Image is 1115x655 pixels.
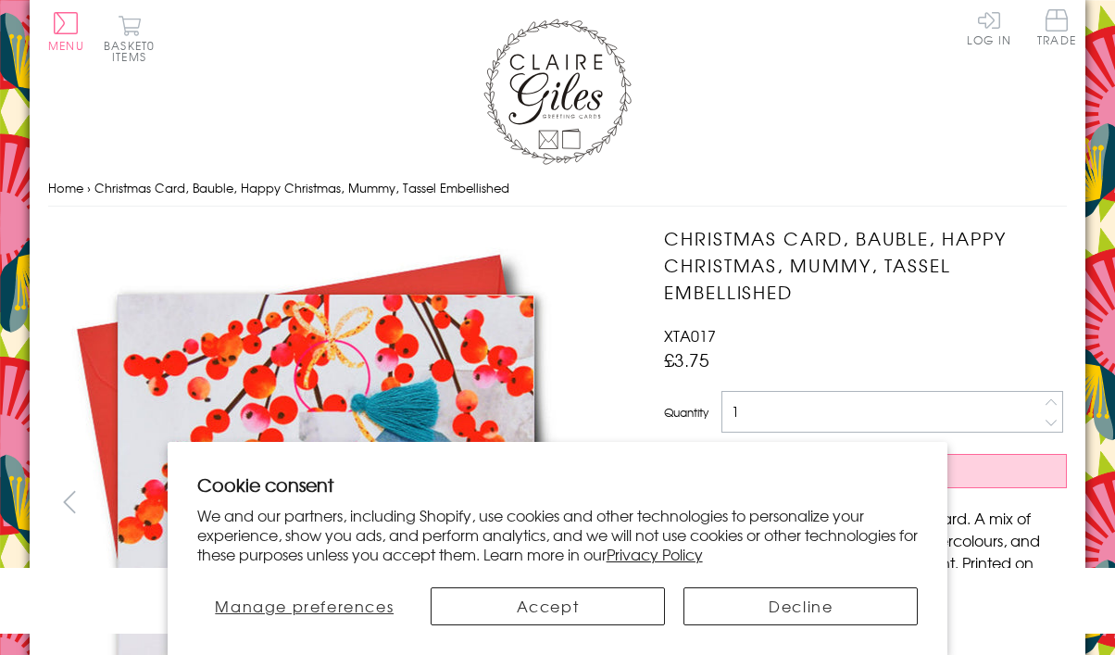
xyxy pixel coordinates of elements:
button: Menu [48,12,84,51]
button: Accept [431,587,665,625]
nav: breadcrumbs [48,170,1067,208]
button: Manage preferences [197,587,412,625]
h1: Christmas Card, Bauble, Happy Christmas, Mummy, Tassel Embellished [664,225,1067,305]
p: We and our partners, including Shopify, use cookies and other technologies to personalize your ex... [197,506,919,563]
span: 0 items [112,37,155,65]
span: Manage preferences [215,595,394,617]
span: Trade [1037,9,1076,45]
span: Menu [48,37,84,54]
button: prev [48,481,90,523]
a: Trade [1037,9,1076,49]
span: £3.75 [664,346,709,372]
span: Christmas Card, Bauble, Happy Christmas, Mummy, Tassel Embellished [94,179,509,196]
span: › [87,179,91,196]
a: Home [48,179,83,196]
button: Basket0 items [104,15,155,62]
h2: Cookie consent [197,472,919,498]
a: Privacy Policy [607,543,703,565]
button: Decline [683,587,918,625]
img: Claire Giles Greetings Cards [483,19,632,165]
a: Log In [967,9,1011,45]
span: XTA017 [664,324,716,346]
label: Quantity [664,404,708,421]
